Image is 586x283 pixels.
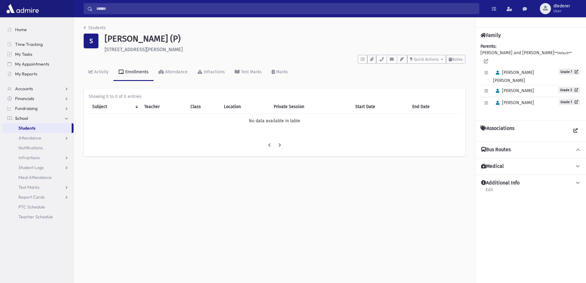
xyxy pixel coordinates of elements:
a: My Reports [2,69,74,79]
a: Grade 3 [558,87,580,93]
a: Home [2,25,74,34]
span: [PERSON_NAME] [PERSON_NAME] [493,70,534,83]
h4: Additional Info [481,180,520,186]
span: Student Logs [18,165,44,170]
td: No data available in table [89,114,460,128]
a: Enrollments [114,64,153,81]
th: End Date [409,100,460,114]
a: Fundraising [2,103,74,113]
a: Marks [267,64,293,81]
span: Test Marks [18,184,39,190]
h4: Bus Routes [481,147,511,153]
div: Test Marks [240,69,262,75]
img: AdmirePro [5,2,40,15]
a: Grade 7 [559,69,580,75]
h4: Family [480,32,501,38]
span: School [15,115,28,121]
a: Students [84,25,106,30]
a: Grade 1 [559,99,580,105]
span: Notifications [18,145,43,151]
span: [PERSON_NAME] [493,100,534,105]
span: Home [15,27,27,32]
a: School [2,113,74,123]
button: Bus Routes [480,147,581,153]
a: Students [2,123,72,133]
a: Report Cards [2,192,74,202]
div: S [84,34,98,48]
a: Test Marks [230,64,267,81]
a: Meal Attendance [2,172,74,182]
b: Parents: [480,44,496,49]
th: Location [220,100,270,114]
span: Time Tracking [15,42,43,47]
a: Notifications [2,143,74,153]
span: Financials [15,96,34,101]
div: Enrollments [124,69,149,75]
h4: Associations [480,125,514,136]
th: Start Date [352,100,409,114]
span: My Tasks [15,51,32,57]
th: Private Session [270,100,352,114]
div: Activity [93,69,109,75]
span: Infractions [18,155,40,160]
button: Medical [480,163,581,170]
a: Infractions [193,64,230,81]
span: Accounts [15,86,33,91]
span: Fundraising [15,106,38,111]
span: Teacher Schedule [18,214,53,220]
span: [PERSON_NAME] [493,88,534,93]
span: dlederer [553,4,570,9]
a: View all Associations [570,125,581,136]
div: Marks [275,69,288,75]
a: My Tasks [2,49,74,59]
a: Financials [2,94,74,103]
nav: breadcrumb [84,25,106,34]
span: My Reports [15,71,37,77]
th: Class [187,100,220,114]
div: Infractions [202,69,225,75]
a: PTC Schedule [2,202,74,212]
span: My Appointments [15,61,49,67]
a: Student Logs [2,163,74,172]
div: Showing 0 to 0 of 0 entries [89,93,460,100]
button: Notes [446,55,465,64]
span: Meal Attendance [18,175,52,180]
th: Teacher [141,100,187,114]
span: Notes [452,57,463,62]
div: Attendance [164,69,188,75]
a: Edit [485,186,493,197]
span: Students [18,125,35,131]
span: PTC Schedule [18,204,45,210]
a: Attendance [153,64,193,81]
a: Infractions [2,153,74,163]
a: Time Tracking [2,39,74,49]
a: My Appointments [2,59,74,69]
a: Teacher Schedule [2,212,74,222]
button: Additional Info [480,180,581,186]
span: User [553,9,570,14]
a: Attendance [2,133,74,143]
th: Subject [89,100,141,114]
span: Attendance [18,135,41,141]
span: Report Cards [18,194,45,200]
a: Activity [84,64,114,81]
h4: Medical [481,163,504,170]
span: Quick Actions [414,57,439,62]
h6: [STREET_ADDRESS][PERSON_NAME] [105,46,465,52]
a: Test Marks [2,182,74,192]
div: [PERSON_NAME] and [PERSON_NAME] [480,43,581,115]
button: Quick Actions [407,55,446,64]
a: Accounts [2,84,74,94]
input: Search [93,3,479,14]
h1: [PERSON_NAME] (P) [105,34,465,44]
